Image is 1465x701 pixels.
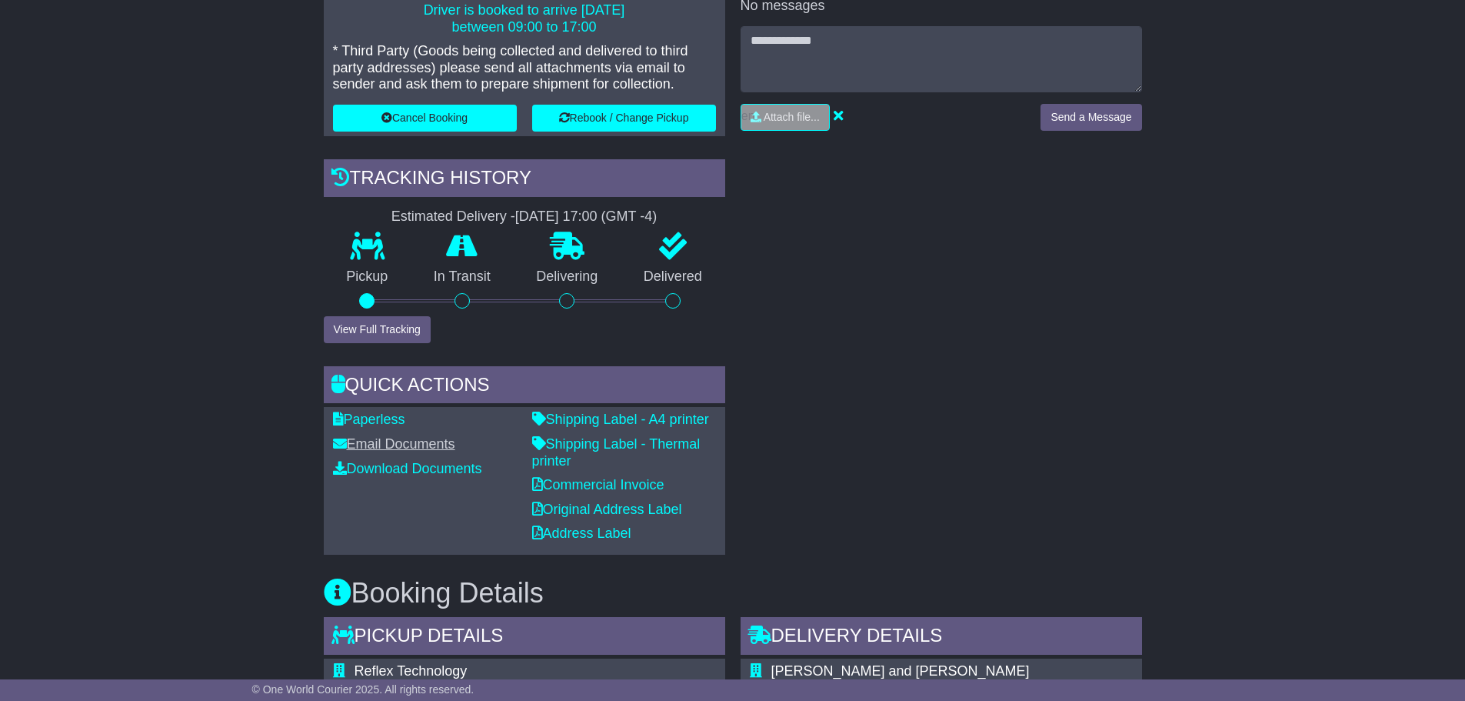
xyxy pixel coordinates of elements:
button: View Full Tracking [324,316,431,343]
div: [DATE] 17:00 (GMT -4) [515,209,657,225]
a: Paperless [333,412,405,427]
a: Shipping Label - Thermal printer [532,436,701,469]
p: Delivering [514,269,621,285]
a: Original Address Label [532,502,682,517]
a: Shipping Label - A4 printer [532,412,709,427]
a: Address Label [532,526,631,541]
p: In Transit [411,269,514,285]
p: * Third Party (Goods being collected and delivered to third party addresses) please send all atta... [333,43,716,93]
button: Send a Message [1040,104,1141,131]
span: Reflex Technology [355,663,468,679]
a: Commercial Invoice [532,477,664,492]
p: Pickup [324,269,411,285]
span: [PERSON_NAME] and [PERSON_NAME] [771,663,1030,679]
button: Rebook / Change Pickup [532,105,716,132]
span: © One World Courier 2025. All rights reserved. [252,683,474,696]
div: Tracking history [324,159,725,201]
div: Pickup Details [324,617,725,659]
a: Download Documents [333,461,482,476]
button: Cancel Booking [333,105,517,132]
p: Delivered [621,269,725,285]
p: Driver is booked to arrive [DATE] between 09:00 to 17:00 [333,2,716,35]
div: Quick Actions [324,366,725,408]
div: Delivery Details [741,617,1142,659]
div: Estimated Delivery - [324,209,725,225]
h3: Booking Details [324,578,1142,609]
a: Email Documents [333,436,455,452]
